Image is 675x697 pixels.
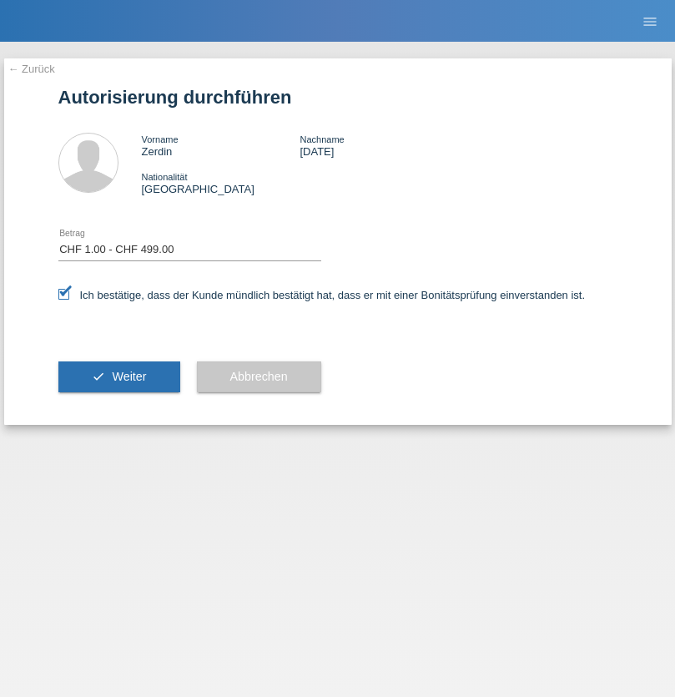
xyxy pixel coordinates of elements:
[92,370,105,383] i: check
[300,133,458,158] div: [DATE]
[230,370,288,383] span: Abbrechen
[197,361,321,393] button: Abbrechen
[633,16,667,26] a: menu
[58,289,586,301] label: Ich bestätige, dass der Kunde mündlich bestätigt hat, dass er mit einer Bonitätsprüfung einversta...
[642,13,658,30] i: menu
[58,361,180,393] button: check Weiter
[142,134,179,144] span: Vorname
[8,63,55,75] a: ← Zurück
[112,370,146,383] span: Weiter
[300,134,344,144] span: Nachname
[142,133,300,158] div: Zerdin
[142,170,300,195] div: [GEOGRAPHIC_DATA]
[142,172,188,182] span: Nationalität
[58,87,617,108] h1: Autorisierung durchführen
